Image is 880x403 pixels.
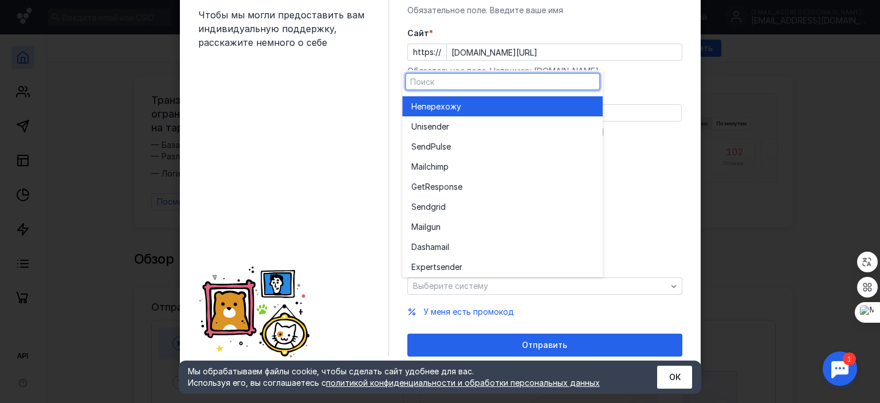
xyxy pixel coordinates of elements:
[407,277,682,295] button: Выберите систему
[402,217,603,237] button: Mailgun
[402,156,603,177] button: Mailchimp
[198,8,370,49] span: Чтобы мы могли предоставить вам индивидуальную поддержку, расскажите немного о себе
[326,378,600,388] a: политикой конфиденциальности и обработки персональных данных
[446,141,451,152] span: e
[446,121,449,132] span: r
[443,161,449,173] span: p
[417,181,462,193] span: etResponse
[439,201,446,213] span: id
[402,116,603,136] button: Unisender
[411,241,447,253] span: Dashamai
[426,221,441,233] span: gun
[413,281,488,291] span: Выберите систему
[402,136,603,156] button: SendPulse
[402,177,603,197] button: GetResponse
[402,257,603,277] button: Expertsender
[188,366,629,389] div: Мы обрабатываем файлы cookie, чтобы сделать сайт удобнее для вас. Используя его, вы соглашаетесь c
[423,307,514,316] span: У меня есть промокод
[447,241,449,253] span: l
[411,161,443,173] span: Mailchim
[411,141,446,152] span: SendPuls
[422,101,461,112] span: перехожу
[411,261,421,273] span: Ex
[522,341,567,350] span: Отправить
[411,121,446,132] span: Unisende
[407,28,429,39] span: Cайт
[411,101,422,112] span: Не
[411,181,417,193] span: G
[406,73,599,89] input: Поиск
[411,201,439,213] span: Sendgr
[407,65,682,77] div: Обязательное поле. Например: [DOMAIN_NAME]
[407,334,682,357] button: Отправить
[407,5,682,16] div: Обязательное поле. Введите ваше имя
[402,93,603,277] div: grid
[402,237,603,257] button: Dashamail
[402,197,603,217] button: Sendgrid
[421,261,462,273] span: pertsender
[657,366,692,389] button: ОК
[423,306,514,318] button: У меня есть промокод
[402,96,603,116] button: Неперехожу
[411,221,426,233] span: Mail
[26,7,39,19] div: 1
